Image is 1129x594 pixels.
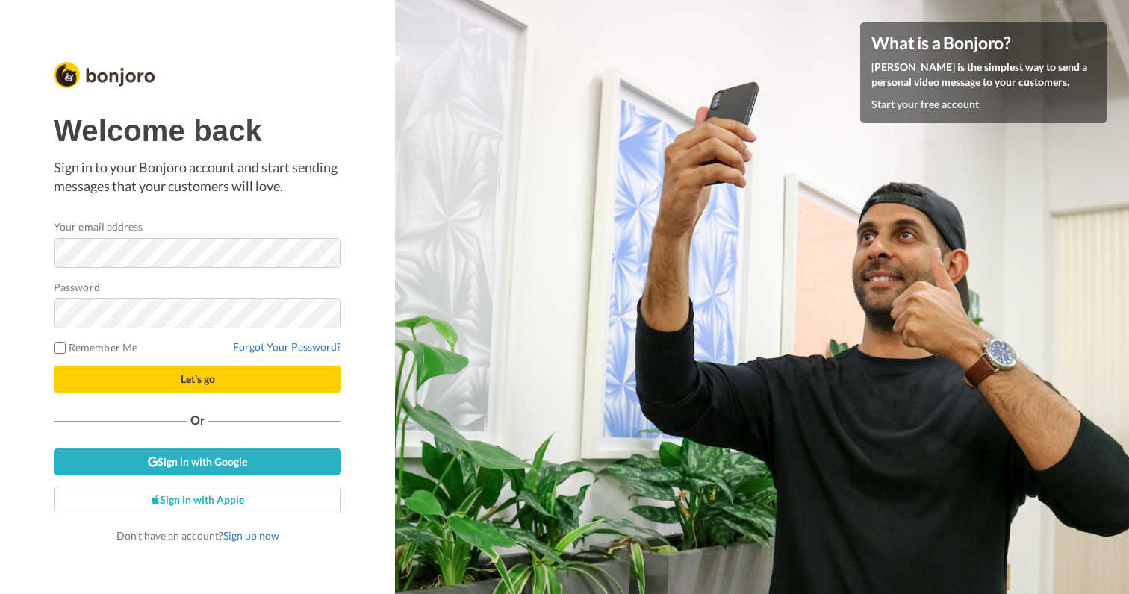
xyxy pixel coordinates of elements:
[54,158,341,196] p: Sign in to your Bonjoro account and start sending messages that your customers will love.
[54,114,341,147] h1: Welcome back
[181,372,215,385] span: Let's go
[233,340,341,353] a: Forgot Your Password?
[54,448,341,475] a: Sign in with Google
[187,415,208,425] span: Or
[54,279,100,295] label: Password
[871,34,1095,52] h4: What is a Bonjoro?
[116,529,279,542] span: Don’t have an account?
[223,529,279,542] a: Sign up now
[54,340,137,355] label: Remember Me
[54,219,143,234] label: Your email address
[871,98,979,110] a: Start your free account
[871,60,1095,90] p: [PERSON_NAME] is the simplest way to send a personal video message to your customers.
[54,366,341,393] button: Let's go
[54,487,341,513] a: Sign in with Apple
[54,342,66,354] input: Remember Me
